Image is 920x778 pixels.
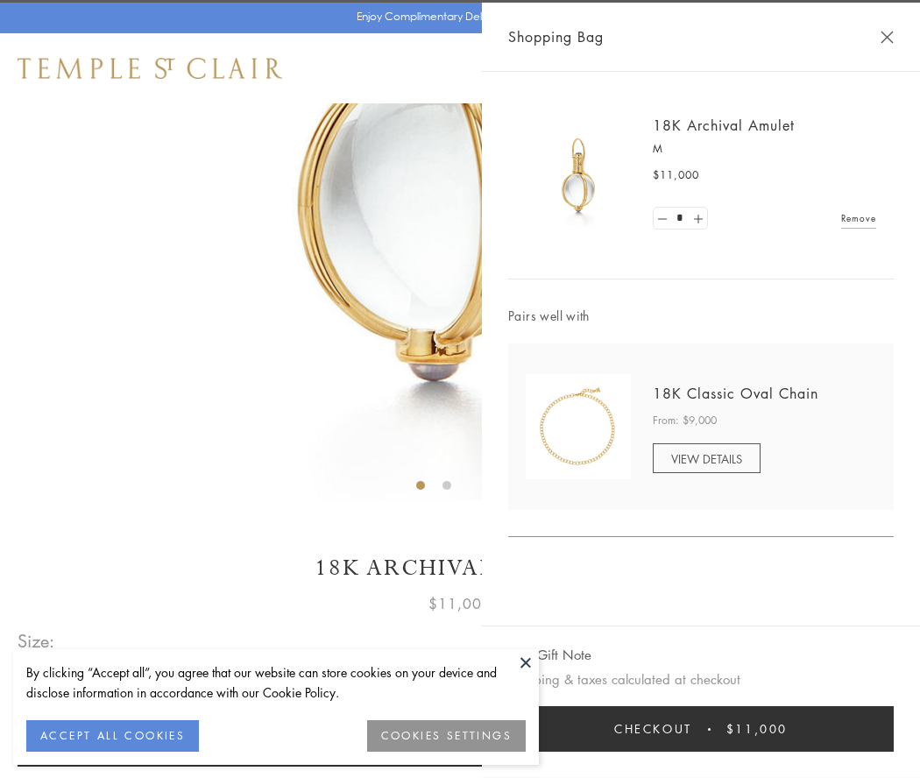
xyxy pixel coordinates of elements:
[526,374,631,479] img: N88865-OV18
[689,208,706,230] a: Set quantity to 2
[653,443,761,473] a: VIEW DETAILS
[841,209,876,228] a: Remove
[508,644,591,666] button: Add Gift Note
[654,208,671,230] a: Set quantity to 0
[428,592,492,615] span: $11,000
[357,8,556,25] p: Enjoy Complimentary Delivery & Returns
[614,719,692,739] span: Checkout
[508,706,894,752] button: Checkout $11,000
[26,720,199,752] button: ACCEPT ALL COOKIES
[26,662,526,703] div: By clicking “Accept all”, you agree that our website can store cookies on your device and disclos...
[653,140,876,158] p: M
[367,720,526,752] button: COOKIES SETTINGS
[653,412,717,429] span: From: $9,000
[653,384,818,403] a: 18K Classic Oval Chain
[508,306,894,326] span: Pairs well with
[508,25,604,48] span: Shopping Bag
[881,31,894,44] button: Close Shopping Bag
[653,166,699,184] span: $11,000
[508,668,894,690] p: Shipping & taxes calculated at checkout
[526,123,631,228] img: 18K Archival Amulet
[18,553,902,583] h1: 18K Archival Amulet
[18,58,282,79] img: Temple St. Clair
[653,116,795,135] a: 18K Archival Amulet
[671,450,742,467] span: VIEW DETAILS
[18,626,56,655] span: Size:
[726,719,788,739] span: $11,000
